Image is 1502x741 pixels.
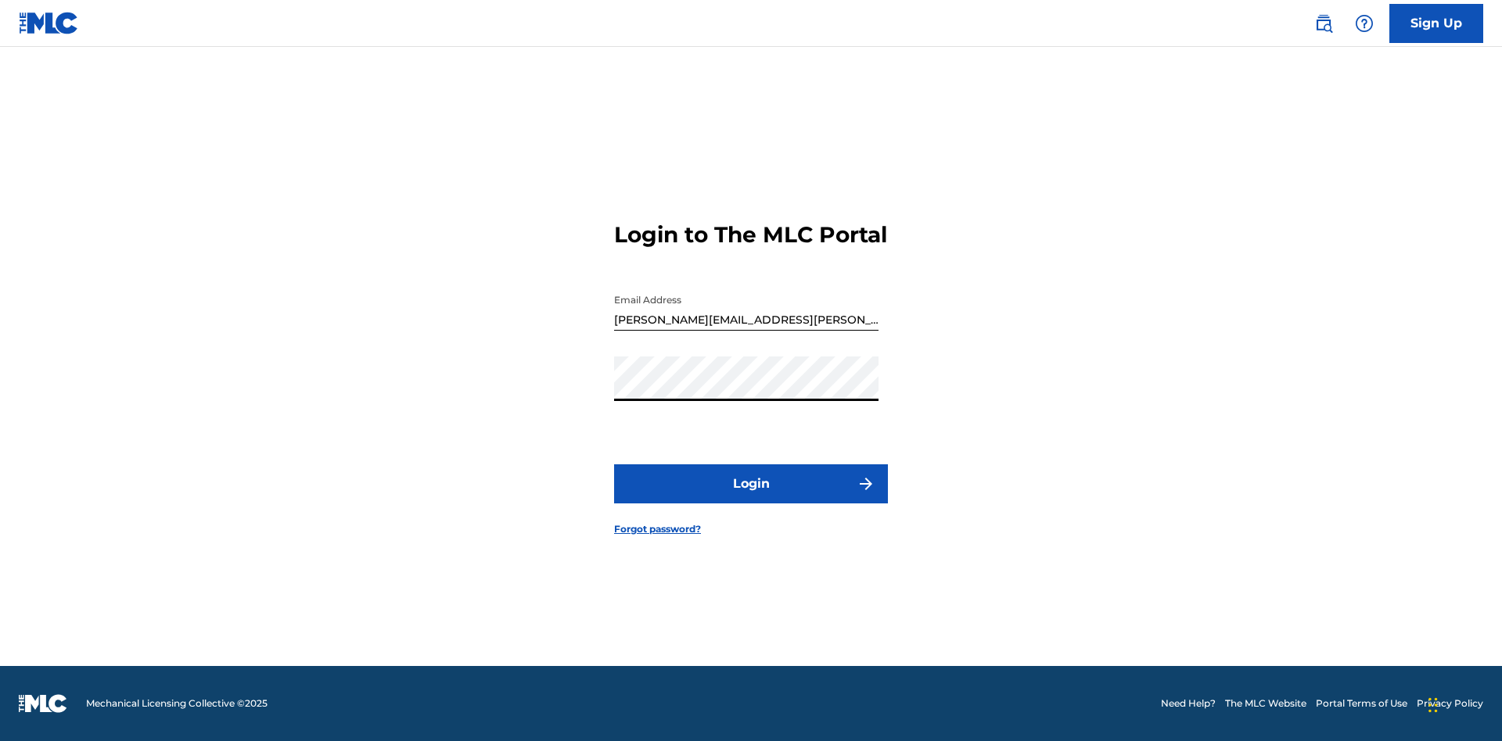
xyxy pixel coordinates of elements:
[19,12,79,34] img: MLC Logo
[1389,4,1483,43] a: Sign Up
[86,696,268,711] span: Mechanical Licensing Collective © 2025
[1225,696,1306,711] a: The MLC Website
[614,464,888,503] button: Login
[1349,8,1380,39] div: Help
[614,221,887,249] h3: Login to The MLC Portal
[1424,666,1502,741] iframe: Chat Widget
[1161,696,1216,711] a: Need Help?
[1308,8,1339,39] a: Public Search
[1314,14,1333,33] img: search
[1417,696,1483,711] a: Privacy Policy
[1316,696,1407,711] a: Portal Terms of Use
[1355,14,1374,33] img: help
[19,694,67,713] img: logo
[857,474,875,493] img: f7272a7cc735f4ea7f67.svg
[614,522,701,536] a: Forgot password?
[1428,682,1438,728] div: Drag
